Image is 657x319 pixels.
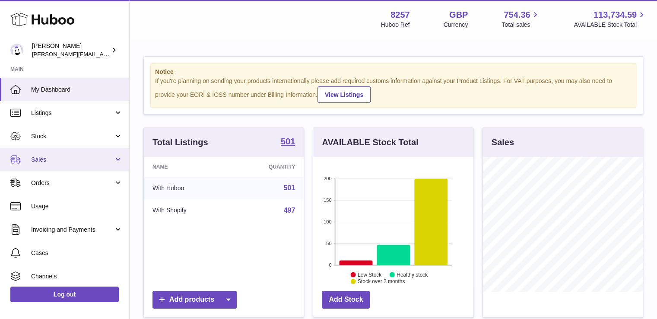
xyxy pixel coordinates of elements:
span: Listings [31,109,114,117]
span: Orders [31,179,114,187]
text: Low Stock [358,271,382,278]
a: View Listings [317,86,371,103]
text: 200 [324,176,331,181]
h3: AVAILABLE Stock Total [322,137,418,148]
div: Huboo Ref [381,21,410,29]
td: With Huboo [144,177,230,199]
span: 754.36 [504,9,530,21]
span: Stock [31,132,114,140]
span: Usage [31,202,123,211]
strong: GBP [449,9,468,21]
a: 754.36 Total sales [501,9,540,29]
th: Name [144,157,230,177]
span: Invoicing and Payments [31,226,114,234]
a: 501 [284,184,295,191]
td: With Shopify [144,199,230,222]
img: Mohsin@planlabsolutions.com [10,44,23,57]
span: [PERSON_NAME][EMAIL_ADDRESS][DOMAIN_NAME] [32,51,173,57]
text: Stock over 2 months [358,278,405,284]
text: 0 [329,262,332,268]
span: 113,734.59 [594,9,637,21]
text: Healthy stock [397,271,428,278]
h3: Total Listings [152,137,208,148]
a: Add products [152,291,237,309]
a: 497 [284,207,295,214]
div: If you're planning on sending your products internationally please add required customs informati... [155,77,632,103]
a: 501 [281,137,295,147]
span: Total sales [501,21,540,29]
text: 100 [324,219,331,224]
h3: Sales [492,137,514,148]
a: 113,734.59 AVAILABLE Stock Total [574,9,647,29]
span: Sales [31,156,114,164]
text: 50 [327,241,332,246]
span: My Dashboard [31,86,123,94]
a: Log out [10,287,119,302]
strong: 8257 [390,9,410,21]
strong: 501 [281,137,295,146]
strong: Notice [155,68,632,76]
span: AVAILABLE Stock Total [574,21,647,29]
th: Quantity [230,157,304,177]
span: Channels [31,272,123,281]
div: [PERSON_NAME] [32,42,110,58]
span: Cases [31,249,123,257]
text: 150 [324,198,331,203]
div: Currency [444,21,468,29]
a: Add Stock [322,291,370,309]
